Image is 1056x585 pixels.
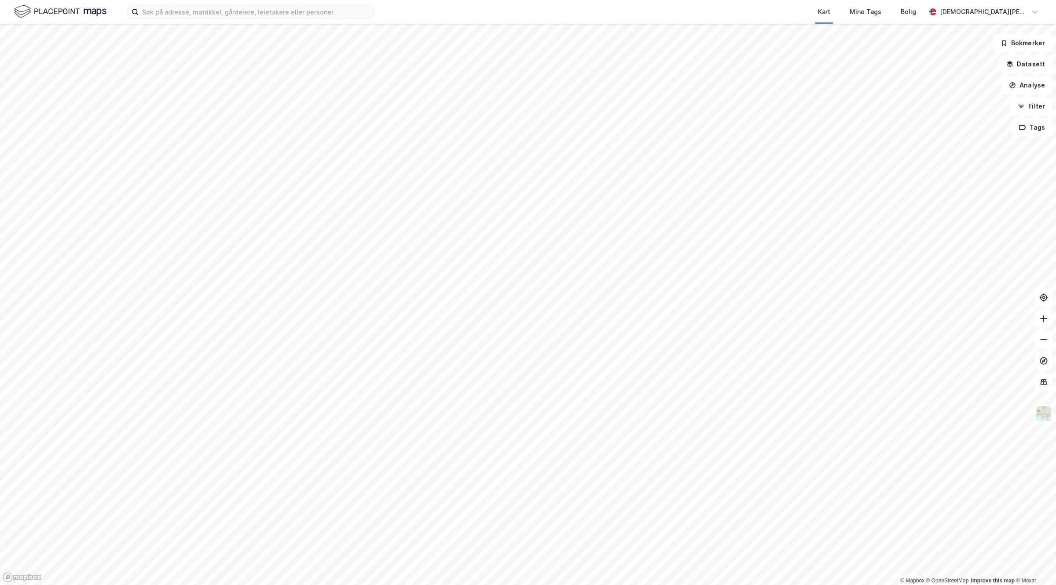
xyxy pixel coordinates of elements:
a: Improve this map [971,578,1015,584]
img: logo.f888ab2527a4732fd821a326f86c7f29.svg [14,4,106,19]
button: Datasett [999,55,1052,73]
a: Mapbox [900,578,924,584]
button: Tags [1012,119,1052,136]
div: [DEMOGRAPHIC_DATA][PERSON_NAME] [940,7,1028,17]
div: Kart [818,7,830,17]
img: Z [1035,405,1052,422]
div: Mine Tags [850,7,881,17]
button: Analyse [1001,76,1052,94]
input: Søk på adresse, matrikkel, gårdeiere, leietakere eller personer [139,5,374,18]
div: Bolig [901,7,916,17]
iframe: Chat Widget [1012,543,1056,585]
button: Bokmerker [993,34,1052,52]
a: OpenStreetMap [926,578,969,584]
a: Mapbox homepage [3,572,41,582]
button: Filter [1010,98,1052,115]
